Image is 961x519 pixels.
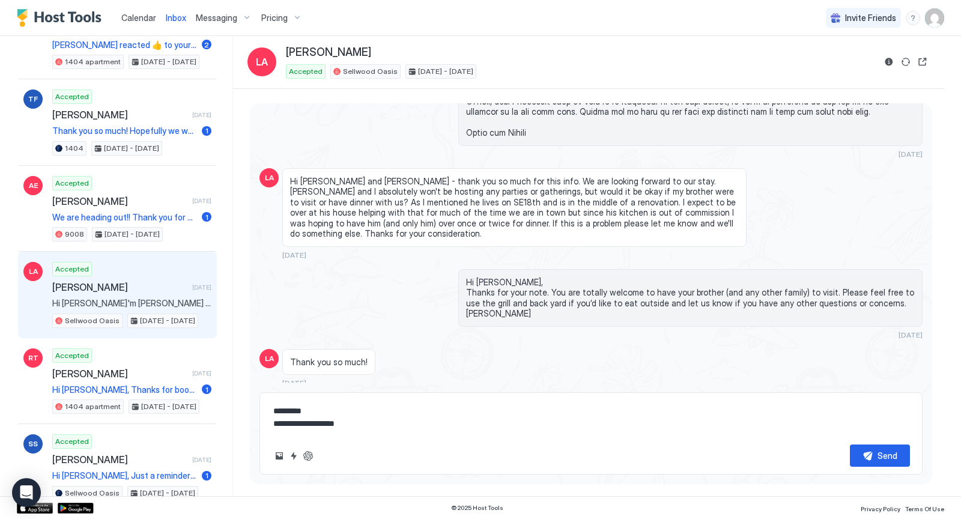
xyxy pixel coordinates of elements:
[140,315,195,326] span: [DATE] - [DATE]
[52,126,197,136] span: Thank you so much! Hopefully we weren’t responsible for messing it up. We very much appreciate yo...
[286,46,371,59] span: [PERSON_NAME]
[65,229,84,240] span: 9008
[905,502,944,514] a: Terms Of Use
[282,250,306,259] span: [DATE]
[52,298,211,309] span: Hi [PERSON_NAME]'m [PERSON_NAME] age [DEMOGRAPHIC_DATA] and my husband [PERSON_NAME] (also age [D...
[121,13,156,23] span: Calendar
[140,488,195,499] span: [DATE] - [DATE]
[192,284,211,291] span: [DATE]
[861,502,900,514] a: Privacy Policy
[256,55,268,69] span: LA
[290,357,368,368] span: Thank you so much!
[850,445,910,467] button: Send
[65,315,120,326] span: Sellwood Oasis
[65,56,121,67] span: 1404 apartment
[141,401,196,412] span: [DATE] - [DATE]
[17,9,107,27] a: Host Tools Logo
[65,488,120,499] span: Sellwood Oasis
[878,449,897,462] div: Send
[906,11,920,25] div: menu
[105,229,160,240] span: [DATE] - [DATE]
[905,505,944,512] span: Terms Of Use
[28,439,38,449] span: SS
[265,172,274,183] span: LA
[261,13,288,23] span: Pricing
[29,266,38,277] span: LA
[289,66,323,77] span: Accepted
[451,504,503,512] span: © 2025 Host Tools
[65,401,121,412] span: 1404 apartment
[65,143,83,154] span: 1404
[205,213,208,222] span: 1
[52,384,197,395] span: Hi [PERSON_NAME], Thanks for booking our place. We will send you more details including the addre...
[899,330,923,339] span: [DATE]
[192,369,211,377] span: [DATE]
[265,353,274,364] span: LA
[205,126,208,135] span: 1
[845,13,896,23] span: Invite Friends
[899,55,913,69] button: Sync reservation
[12,478,41,507] div: Open Intercom Messenger
[915,55,930,69] button: Open reservation
[166,11,186,24] a: Inbox
[192,456,211,464] span: [DATE]
[104,143,159,154] span: [DATE] - [DATE]
[141,56,196,67] span: [DATE] - [DATE]
[166,13,186,23] span: Inbox
[418,66,473,77] span: [DATE] - [DATE]
[55,436,89,447] span: Accepted
[52,454,187,466] span: [PERSON_NAME]
[55,350,89,361] span: Accepted
[861,505,900,512] span: Privacy Policy
[925,8,944,28] div: User profile
[29,180,38,191] span: AE
[52,109,187,121] span: [PERSON_NAME]
[272,449,286,463] button: Upload image
[52,212,197,223] span: We are heading out!! Thank you for a wonderful stay- we loved your house!!
[204,40,209,49] span: 2
[52,40,197,50] span: [PERSON_NAME] reacted 👍 to your message "Ok thanks for the explanation (and please ignore the aut...
[205,471,208,480] span: 1
[17,503,53,514] a: App Store
[52,470,197,481] span: Hi [PERSON_NAME], Just a reminder that your check-out is [DATE] at 11AM. In order to help keep th...
[286,449,301,463] button: Quick reply
[52,195,187,207] span: [PERSON_NAME]
[58,503,94,514] a: Google Play Store
[301,449,315,463] button: ChatGPT Auto Reply
[282,378,306,387] span: [DATE]
[196,13,237,23] span: Messaging
[121,11,156,24] a: Calendar
[466,277,915,319] span: Hi [PERSON_NAME], Thanks for your note. You are totally welcome to have your brother (and any oth...
[55,91,89,102] span: Accepted
[28,94,38,105] span: TF
[192,197,211,205] span: [DATE]
[55,178,89,189] span: Accepted
[343,66,398,77] span: Sellwood Oasis
[205,385,208,394] span: 1
[192,111,211,119] span: [DATE]
[52,281,187,293] span: [PERSON_NAME]
[882,55,896,69] button: Reservation information
[28,353,38,363] span: RT
[52,368,187,380] span: [PERSON_NAME]
[290,176,739,239] span: Hi [PERSON_NAME] and [PERSON_NAME] - thank you so much for this info. We are looking forward to o...
[899,150,923,159] span: [DATE]
[55,264,89,275] span: Accepted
